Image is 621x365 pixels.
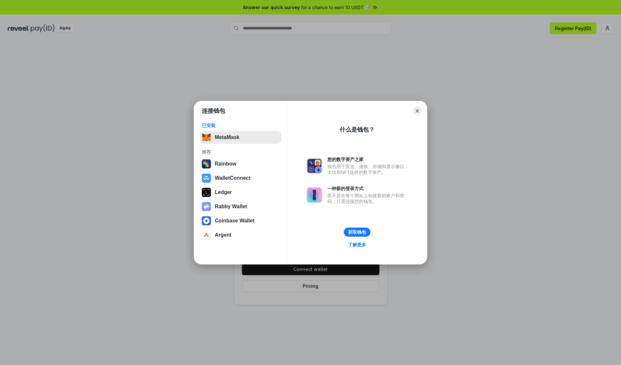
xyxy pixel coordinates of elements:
[348,229,366,235] div: 获取钱包
[200,200,281,213] button: Rabby Wallet
[202,188,211,197] img: svg+xml,%3Csvg%20xmlns%3D%22http%3A%2F%2Fwww.w3.org%2F2000%2Fsvg%22%20width%3D%2228%22%20height%3...
[200,131,281,144] button: MetaMask
[327,186,408,191] div: 一种新的登录方式
[200,172,281,185] button: WalletConnect
[340,126,375,134] div: 什么是钱包？
[202,231,211,240] img: svg+xml,%3Csvg%20width%3D%2228%22%20height%3D%2228%22%20viewBox%3D%220%200%2028%2028%22%20fill%3D...
[307,187,322,203] img: svg+xml,%3Csvg%20xmlns%3D%22http%3A%2F%2Fwww.w3.org%2F2000%2Fsvg%22%20fill%3D%22none%22%20viewBox...
[215,134,239,140] div: MetaMask
[202,133,211,142] img: svg+xml,%3Csvg%20fill%3D%22none%22%20height%3D%2233%22%20viewBox%3D%220%200%2035%2033%22%20width%...
[202,123,279,128] div: 已安装
[202,159,211,168] img: svg+xml,%3Csvg%20width%3D%22120%22%20height%3D%22120%22%20viewBox%3D%220%200%20120%20120%22%20fil...
[202,149,279,155] div: 推荐
[344,228,370,237] button: 获取钱包
[200,186,281,199] button: Ledger
[327,193,408,204] div: 而不是在每个网站上创建新的账户和密码，只需连接您的钱包。
[307,158,322,174] img: svg+xml,%3Csvg%20xmlns%3D%22http%3A%2F%2Fwww.w3.org%2F2000%2Fsvg%22%20fill%3D%22none%22%20viewBox...
[215,204,247,209] div: Rabby Wallet
[200,229,281,242] button: Argent
[215,218,255,224] div: Coinbase Wallet
[215,175,251,181] div: WalletConnect
[202,202,211,211] img: svg+xml,%3Csvg%20xmlns%3D%22http%3A%2F%2Fwww.w3.org%2F2000%2Fsvg%22%20fill%3D%22none%22%20viewBox...
[200,214,281,227] button: Coinbase Wallet
[327,156,408,162] div: 您的数字资产之家
[202,107,225,115] h1: 连接钱包
[348,242,366,248] div: 了解更多
[200,157,281,170] button: Rainbow
[215,232,232,238] div: Argent
[215,161,236,167] div: Rainbow
[344,241,370,249] a: 了解更多
[202,174,211,183] img: svg+xml,%3Csvg%20width%3D%2228%22%20height%3D%2228%22%20viewBox%3D%220%200%2028%2028%22%20fill%3D...
[215,189,232,195] div: Ledger
[413,106,422,115] button: Close
[327,164,408,175] div: 钱包用于发送、接收、存储和显示像以太坊和NFT这样的数字资产。
[202,216,211,225] img: svg+xml,%3Csvg%20width%3D%2228%22%20height%3D%2228%22%20viewBox%3D%220%200%2028%2028%22%20fill%3D...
